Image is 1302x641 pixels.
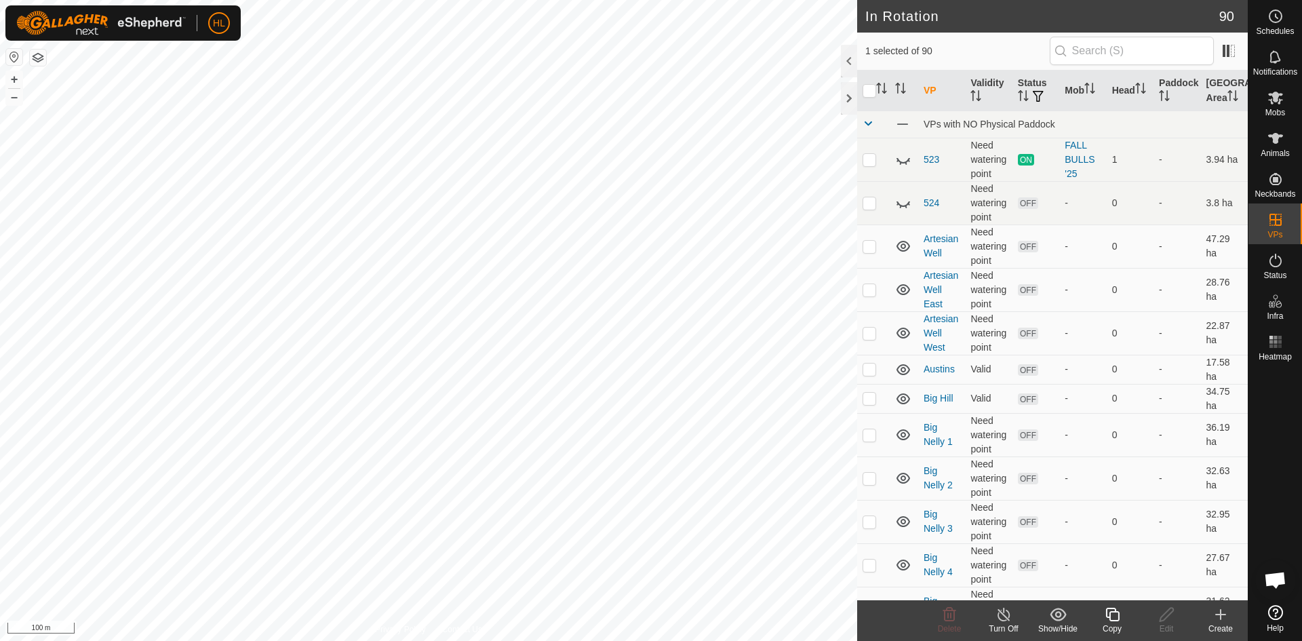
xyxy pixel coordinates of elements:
td: - [1153,225,1200,268]
img: Gallagher Logo [16,11,186,35]
td: - [1153,587,1200,630]
td: Need watering point [965,413,1012,457]
td: - [1153,181,1200,225]
div: - [1065,326,1101,341]
td: Need watering point [965,457,1012,500]
span: Neckbands [1255,190,1295,198]
td: 0 [1107,413,1153,457]
span: OFF [1018,364,1038,376]
span: Status [1263,271,1286,279]
p-sorticon: Activate to sort [895,85,906,96]
input: Search (S) [1050,37,1214,65]
span: OFF [1018,197,1038,209]
p-sorticon: Activate to sort [1159,92,1170,103]
a: Artesian Well West [924,313,958,353]
span: Heatmap [1259,353,1292,361]
td: - [1153,268,1200,311]
div: FALL BULLS '25 [1065,138,1101,181]
p-sorticon: Activate to sort [1084,85,1095,96]
div: Turn Off [976,623,1031,635]
td: 47.29 ha [1201,225,1248,268]
th: Mob [1059,71,1106,111]
div: Edit [1139,623,1193,635]
td: 0 [1107,587,1153,630]
p-sorticon: Activate to sort [970,92,981,103]
td: 0 [1107,311,1153,355]
td: Need watering point [965,225,1012,268]
td: 3.8 ha [1201,181,1248,225]
td: 0 [1107,225,1153,268]
span: Mobs [1265,109,1285,117]
p-sorticon: Activate to sort [1135,85,1146,96]
div: - [1065,515,1101,529]
span: Notifications [1253,68,1297,76]
span: OFF [1018,284,1038,296]
a: Big Nelly 2 [924,465,953,490]
div: Show/Hide [1031,623,1085,635]
span: OFF [1018,516,1038,528]
td: Need watering point [965,543,1012,587]
span: OFF [1018,393,1038,405]
div: - [1065,391,1101,406]
div: - [1065,196,1101,210]
td: 36.19 ha [1201,413,1248,457]
p-sorticon: Activate to sort [876,85,887,96]
th: Validity [965,71,1012,111]
td: - [1153,413,1200,457]
div: - [1065,558,1101,572]
button: Map Layers [30,50,46,66]
span: OFF [1018,241,1038,252]
td: - [1153,138,1200,181]
span: 1 selected of 90 [865,44,1050,58]
td: Valid [965,355,1012,384]
div: Create [1193,623,1248,635]
span: OFF [1018,429,1038,441]
div: - [1065,428,1101,442]
div: - [1065,471,1101,486]
span: OFF [1018,328,1038,339]
span: Help [1267,624,1284,632]
a: Privacy Policy [375,623,426,636]
td: Need watering point [965,268,1012,311]
td: Need watering point [965,138,1012,181]
a: Help [1248,600,1302,638]
td: - [1153,355,1200,384]
td: 34.75 ha [1201,384,1248,413]
td: 0 [1107,181,1153,225]
a: Austins [924,364,955,374]
div: - [1065,362,1101,376]
td: 22.87 ha [1201,311,1248,355]
td: 1 [1107,138,1153,181]
td: - [1153,500,1200,543]
td: 0 [1107,355,1153,384]
td: 27.67 ha [1201,543,1248,587]
td: 0 [1107,500,1153,543]
td: 32.63 ha [1201,457,1248,500]
span: Schedules [1256,27,1294,35]
td: - [1153,457,1200,500]
td: 28.76 ha [1201,268,1248,311]
td: Need watering point [965,181,1012,225]
p-sorticon: Activate to sort [1227,92,1238,103]
td: - [1153,311,1200,355]
a: Artesian Well [924,233,958,258]
div: - [1065,283,1101,297]
button: + [6,71,22,88]
th: Head [1107,71,1153,111]
span: VPs [1267,231,1282,239]
td: 0 [1107,543,1153,587]
a: 524 [924,197,939,208]
button: Reset Map [6,49,22,65]
span: OFF [1018,560,1038,571]
span: ON [1018,154,1034,166]
th: Paddock [1153,71,1200,111]
td: 0 [1107,457,1153,500]
span: HL [213,16,225,31]
th: [GEOGRAPHIC_DATA] Area [1201,71,1248,111]
td: 3.94 ha [1201,138,1248,181]
td: - [1153,543,1200,587]
p-sorticon: Activate to sort [1018,92,1029,103]
span: Animals [1261,149,1290,157]
td: Need watering point [965,587,1012,630]
div: Copy [1085,623,1139,635]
